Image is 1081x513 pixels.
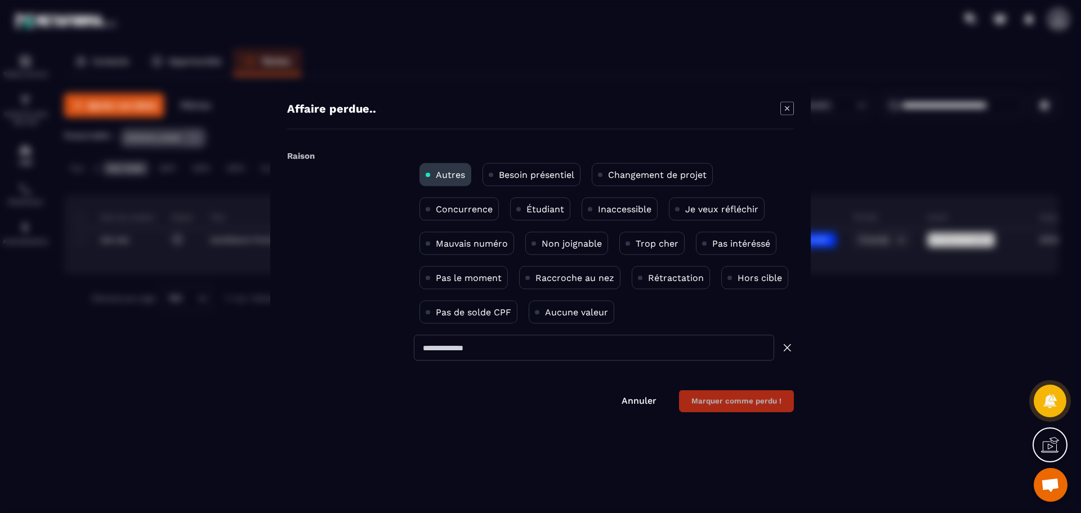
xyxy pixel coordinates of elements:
[436,238,508,248] p: Mauvais numéro
[608,169,707,180] p: Changement de projet
[436,203,493,214] p: Concurrence
[685,203,758,214] p: Je veux réfléchir
[499,169,574,180] p: Besoin présentiel
[1034,468,1067,502] div: Ouvrir le chat
[436,306,511,317] p: Pas de solde CPF
[679,390,794,412] button: Marquer comme perdu !
[436,169,465,180] p: Autres
[648,272,704,283] p: Rétractation
[535,272,614,283] p: Raccroche au nez
[526,203,564,214] p: Étudiant
[712,238,770,248] p: Pas intéréssé
[636,238,678,248] p: Trop cher
[738,272,782,283] p: Hors cible
[287,150,315,160] label: Raison
[545,306,608,317] p: Aucune valeur
[542,238,602,248] p: Non joignable
[622,395,656,405] a: Annuler
[436,272,502,283] p: Pas le moment
[287,101,376,117] h4: Affaire perdue..
[598,203,651,214] p: Inaccessible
